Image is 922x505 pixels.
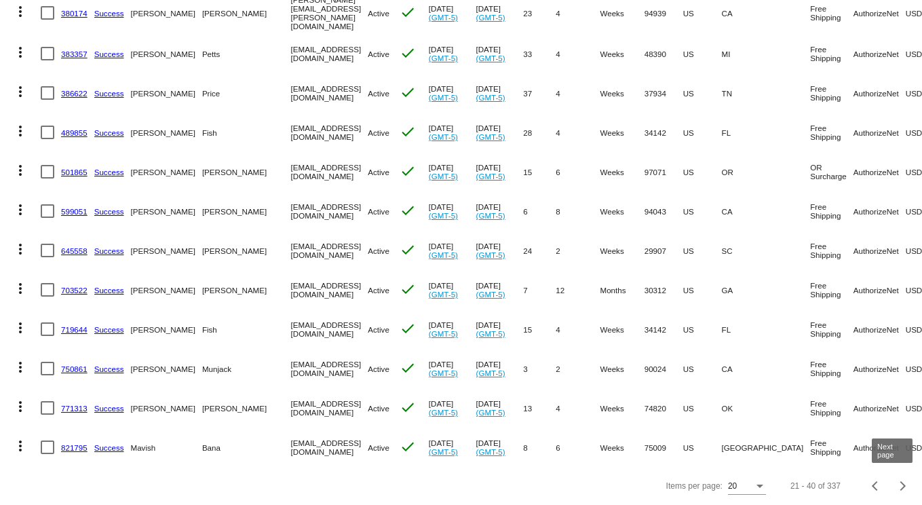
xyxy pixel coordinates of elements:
mat-cell: Free Shipping [810,113,853,152]
mat-icon: check [400,163,416,179]
mat-cell: 6 [556,428,600,467]
mat-icon: more_vert [12,3,28,20]
mat-cell: Weeks [600,388,644,428]
mat-cell: Weeks [600,191,644,231]
a: (GMT-5) [429,211,458,220]
mat-cell: MI [722,34,811,73]
a: Success [94,9,124,18]
mat-cell: [PERSON_NAME] [131,231,202,270]
mat-cell: 33 [523,34,556,73]
a: (GMT-5) [476,369,505,377]
mat-icon: check [400,399,416,415]
mat-cell: [DATE] [476,191,524,231]
mat-cell: 6 [556,152,600,191]
mat-cell: [DATE] [429,310,476,349]
span: Active [368,443,389,452]
mat-cell: [DATE] [476,113,524,152]
mat-cell: 28 [523,113,556,152]
span: Active [368,325,389,334]
a: (GMT-5) [476,172,505,181]
mat-cell: [PERSON_NAME] [202,152,291,191]
a: 380174 [61,9,88,18]
mat-cell: [EMAIL_ADDRESS][DOMAIN_NAME] [291,388,368,428]
span: Active [368,207,389,216]
mat-cell: 74820 [645,388,683,428]
mat-cell: [PERSON_NAME] [202,231,291,270]
mat-cell: [PERSON_NAME] [131,34,202,73]
a: (GMT-5) [429,329,458,338]
mat-cell: Mavish [131,428,202,467]
mat-cell: [EMAIL_ADDRESS][DOMAIN_NAME] [291,113,368,152]
mat-cell: [DATE] [429,34,476,73]
mat-cell: AuthorizeNet [853,428,906,467]
span: Active [368,128,389,137]
mat-cell: [PERSON_NAME] [131,113,202,152]
mat-icon: check [400,438,416,455]
mat-cell: Free Shipping [810,388,853,428]
a: Success [94,286,124,295]
mat-cell: Weeks [600,113,644,152]
mat-cell: Munjack [202,349,291,388]
mat-cell: AuthorizeNet [853,388,906,428]
mat-icon: more_vert [12,202,28,218]
mat-icon: check [400,360,416,376]
mat-cell: US [683,310,722,349]
mat-cell: 48390 [645,34,683,73]
mat-cell: [EMAIL_ADDRESS][DOMAIN_NAME] [291,349,368,388]
mat-cell: Free Shipping [810,191,853,231]
mat-cell: [DATE] [429,73,476,113]
a: (GMT-5) [429,132,458,141]
mat-cell: [DATE] [476,310,524,349]
a: Success [94,443,124,452]
a: 386622 [61,89,88,98]
mat-cell: [PERSON_NAME] [131,349,202,388]
a: 501865 [61,168,88,176]
a: (GMT-5) [476,54,505,62]
mat-cell: OR [722,152,811,191]
mat-cell: 29907 [645,231,683,270]
div: 21 - 40 of 337 [790,481,841,491]
mat-icon: check [400,4,416,20]
mat-cell: [PERSON_NAME] [131,73,202,113]
mat-cell: Weeks [600,310,644,349]
mat-cell: [DATE] [429,152,476,191]
a: (GMT-5) [429,369,458,377]
a: Success [94,89,124,98]
mat-cell: [EMAIL_ADDRESS][DOMAIN_NAME] [291,270,368,310]
mat-icon: check [400,202,416,219]
mat-cell: [GEOGRAPHIC_DATA] [722,428,811,467]
mat-cell: 75009 [645,428,683,467]
a: 821795 [61,443,88,452]
mat-cell: [DATE] [476,428,524,467]
mat-cell: 34142 [645,113,683,152]
mat-cell: Months [600,270,644,310]
a: Success [94,364,124,373]
span: Active [368,404,389,413]
mat-icon: check [400,281,416,297]
mat-cell: [EMAIL_ADDRESS][DOMAIN_NAME] [291,34,368,73]
mat-cell: Free Shipping [810,34,853,73]
mat-cell: [EMAIL_ADDRESS][DOMAIN_NAME] [291,73,368,113]
mat-cell: 4 [556,34,600,73]
mat-cell: 15 [523,152,556,191]
mat-icon: more_vert [12,162,28,179]
mat-cell: [PERSON_NAME] [131,310,202,349]
mat-icon: check [400,320,416,337]
mat-cell: [DATE] [476,349,524,388]
mat-cell: Free Shipping [810,310,853,349]
mat-cell: [DATE] [429,113,476,152]
mat-cell: 24 [523,231,556,270]
mat-cell: CA [722,191,811,231]
mat-cell: 2 [556,349,600,388]
mat-cell: TN [722,73,811,113]
button: Next page [889,472,917,500]
mat-icon: check [400,242,416,258]
mat-cell: [EMAIL_ADDRESS][DOMAIN_NAME] [291,310,368,349]
mat-cell: Petts [202,34,291,73]
mat-cell: CA [722,349,811,388]
mat-cell: 8 [523,428,556,467]
mat-cell: 4 [556,310,600,349]
mat-cell: [DATE] [476,231,524,270]
mat-icon: more_vert [12,280,28,297]
mat-cell: US [683,34,722,73]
